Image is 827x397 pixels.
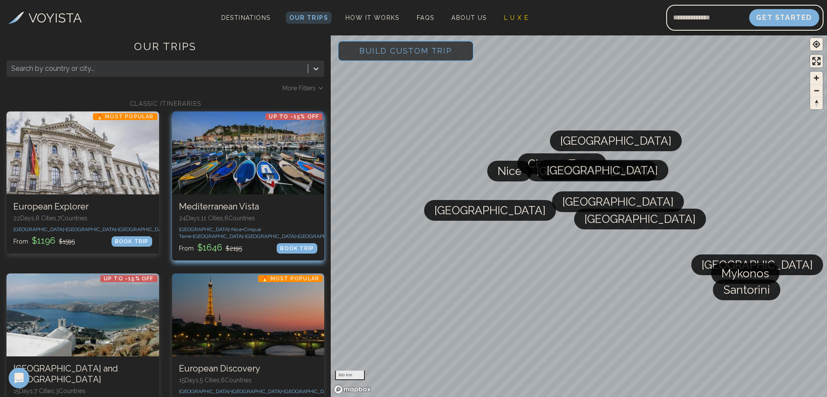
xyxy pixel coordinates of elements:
[584,209,696,229] span: [GEOGRAPHIC_DATA]
[231,226,244,232] span: Nice •
[417,14,434,21] span: FAQs
[179,388,231,394] span: [GEOGRAPHIC_DATA] •
[413,12,438,24] a: FAQs
[289,14,328,21] span: Our Trips
[286,12,332,24] a: Our Trips
[345,32,466,69] span: Build Custom Trip
[218,11,274,36] span: Destinations
[810,38,823,51] button: Find my location
[528,153,596,174] span: Cinque Terre
[501,12,532,24] a: L U X E
[723,279,770,300] span: Santorini
[13,226,66,232] span: [GEOGRAPHIC_DATA] •
[13,201,152,212] h3: European Explorer
[93,113,157,120] p: 🔥 Most Popular
[547,160,658,181] span: [GEOGRAPHIC_DATA]
[179,214,318,222] p: 24 Days, 11 Cities, 6 Countr ies
[345,14,399,21] span: How It Works
[297,233,350,239] span: [GEOGRAPHIC_DATA] •
[179,201,318,212] h3: Mediterranean Vista
[59,238,75,245] span: $ 1595
[226,245,242,252] span: $ 2195
[277,243,317,254] div: BOOK TRIP
[335,371,364,380] div: 200 km
[749,9,819,26] button: Get Started
[245,233,297,239] span: [GEOGRAPHIC_DATA] •
[448,12,490,24] a: About Us
[179,376,318,384] p: 15 Days, 5 Cities, 6 Countr ies
[702,254,813,275] span: [GEOGRAPHIC_DATA]
[810,55,823,67] button: Enter fullscreen
[560,130,671,151] span: [GEOGRAPHIC_DATA]
[179,241,242,254] p: From
[179,226,231,232] span: [GEOGRAPHIC_DATA] •
[231,388,284,394] span: [GEOGRAPHIC_DATA] •
[338,41,474,61] button: Build Custom Trip
[6,40,324,60] h1: OUR TRIPS
[722,263,769,284] span: Mykonos
[451,14,486,21] span: About Us
[13,387,152,395] p: 15 Days, 7 Cities, 3 Countr ies
[810,72,823,84] button: Zoom in
[118,226,170,232] span: [GEOGRAPHIC_DATA] •
[6,111,159,254] a: European Explorer🔥 Most PopularEuropean Explorer22Days,8 Cities,7Countries[GEOGRAPHIC_DATA]•[GEOG...
[810,84,823,97] button: Zoom out
[6,99,324,108] h2: CLASSIC ITINERARIES
[195,242,224,253] span: $ 1646
[282,84,316,92] span: More Filters
[13,214,152,222] p: 22 Days, 8 Cities, 7 Countr ies
[504,14,529,21] span: L U X E
[810,85,823,97] span: Zoom out
[66,226,118,232] span: [GEOGRAPHIC_DATA] •
[536,161,648,181] span: [GEOGRAPHIC_DATA]
[100,275,157,282] p: Up to -15% OFF
[13,235,75,247] p: From
[265,113,322,120] p: Up to -15% OFF
[562,191,674,212] span: [GEOGRAPHIC_DATA]
[342,12,403,24] a: How It Works
[434,200,546,221] span: [GEOGRAPHIC_DATA]
[172,111,325,260] a: Mediterranean VistaUp to -15% OFFMediterranean Vista24Days,11 Cities,6Countries[GEOGRAPHIC_DATA]•...
[9,368,29,388] div: Open Intercom Messenger
[29,8,82,28] h3: VOYISTA
[284,388,336,394] span: [GEOGRAPHIC_DATA] •
[179,363,318,374] h3: European Discovery
[333,384,371,394] a: Mapbox homepage
[30,235,57,246] span: $ 1196
[13,363,152,385] h3: [GEOGRAPHIC_DATA] and [GEOGRAPHIC_DATA]
[193,233,245,239] span: [GEOGRAPHIC_DATA] •
[258,275,322,282] p: 🔥 Most Popular
[112,236,152,247] div: BOOK TRIP
[666,7,749,28] input: Email address
[331,34,827,397] canvas: Map
[8,12,24,24] img: Voyista Logo
[498,161,522,181] span: Nice
[810,97,823,109] button: Reset bearing to north
[8,8,82,28] a: VOYISTA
